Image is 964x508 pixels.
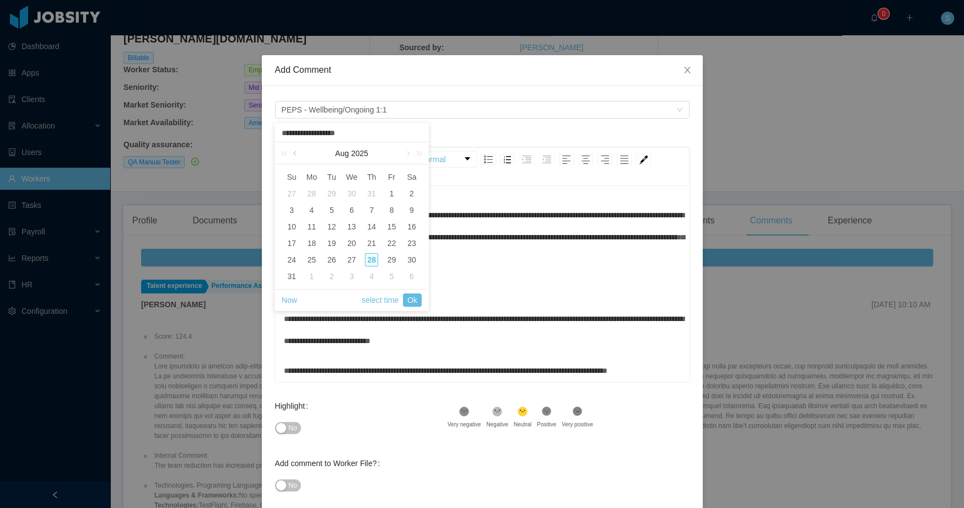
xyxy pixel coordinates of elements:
i: icon: down [676,106,683,114]
div: 7 [365,204,378,217]
div: 25 [305,253,318,266]
div: Neutral [514,420,531,429]
div: rdw-color-picker [634,151,653,168]
div: 20 [345,237,358,250]
td: July 28, 2025 [301,185,321,202]
td: August 8, 2025 [381,202,401,218]
td: August 3, 2025 [282,202,301,218]
td: August 7, 2025 [362,202,381,218]
td: September 5, 2025 [381,268,401,285]
div: 21 [365,237,378,250]
span: We [342,172,362,182]
a: Previous month (PageUp) [291,142,301,164]
div: rdw-toolbar [275,147,690,186]
td: August 31, 2025 [282,268,301,285]
th: Wed [342,169,362,185]
div: Indent [519,154,535,165]
div: 2 [325,270,338,283]
div: 27 [285,187,298,200]
td: August 14, 2025 [362,218,381,235]
span: Th [362,172,381,182]
div: 24 [285,253,298,266]
div: Right [597,154,612,165]
td: August 18, 2025 [301,235,321,252]
td: August 16, 2025 [402,218,422,235]
td: August 17, 2025 [282,235,301,252]
td: August 6, 2025 [342,202,362,218]
div: Very positive [562,420,593,429]
div: 23 [405,237,418,250]
td: July 27, 2025 [282,185,301,202]
div: 15 [385,220,398,233]
div: 3 [345,270,358,283]
div: rdw-block-control [414,151,478,168]
div: Add Comment [275,64,690,76]
a: Block Type [417,152,476,167]
td: July 31, 2025 [362,185,381,202]
div: 17 [285,237,298,250]
td: August 26, 2025 [322,252,342,268]
td: August 23, 2025 [402,235,422,252]
div: 28 [305,187,318,200]
td: August 2, 2025 [402,185,422,202]
div: 26 [325,253,338,266]
td: August 4, 2025 [301,202,321,218]
div: 12 [325,220,338,233]
div: Justify [617,154,632,165]
div: Center [578,154,593,165]
div: 2 [405,187,418,200]
div: 31 [285,270,298,283]
th: Thu [362,169,381,185]
div: 28 [365,253,378,266]
td: August 5, 2025 [322,202,342,218]
td: August 15, 2025 [381,218,401,235]
div: 1 [305,270,318,283]
td: July 30, 2025 [342,185,362,202]
button: Close [672,55,703,86]
a: select time [362,290,398,311]
td: August 19, 2025 [322,235,342,252]
i: icon: close [683,66,692,74]
div: 30 [405,253,418,266]
a: Now [282,290,297,311]
div: 11 [305,220,318,233]
div: 29 [325,187,338,200]
button: Add comment to Worker File? [275,479,301,491]
div: 1 [385,187,398,200]
th: Sun [282,169,301,185]
div: 3 [285,204,298,217]
div: 29 [385,253,398,266]
div: 8 [385,204,398,217]
span: Sa [402,172,422,182]
div: 4 [365,270,378,283]
div: Unordered [481,154,496,165]
span: No [289,480,297,491]
td: August 27, 2025 [342,252,362,268]
a: Aug [334,142,350,164]
button: Highlight [275,422,301,434]
div: 10 [285,220,298,233]
td: August 25, 2025 [301,252,321,268]
td: September 6, 2025 [402,268,422,285]
td: August 21, 2025 [362,235,381,252]
div: rdw-textalign-control [557,151,634,168]
div: 9 [405,204,418,217]
span: Mo [301,172,321,182]
a: Next month (PageDown) [402,142,412,164]
div: 19 [325,237,338,250]
div: 6 [345,204,358,217]
a: Next year (Control + right) [410,142,424,164]
div: 6 [405,270,418,283]
th: Sat [402,169,422,185]
div: rdw-dropdown [416,151,477,168]
span: Su [282,172,301,182]
div: 18 [305,237,318,250]
div: Ordered [500,154,514,165]
td: August 29, 2025 [381,252,401,268]
td: August 1, 2025 [381,185,401,202]
div: 31 [365,187,378,200]
span: Normal [419,148,446,170]
td: August 13, 2025 [342,218,362,235]
div: 5 [385,270,398,283]
div: Very negative [448,420,481,429]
